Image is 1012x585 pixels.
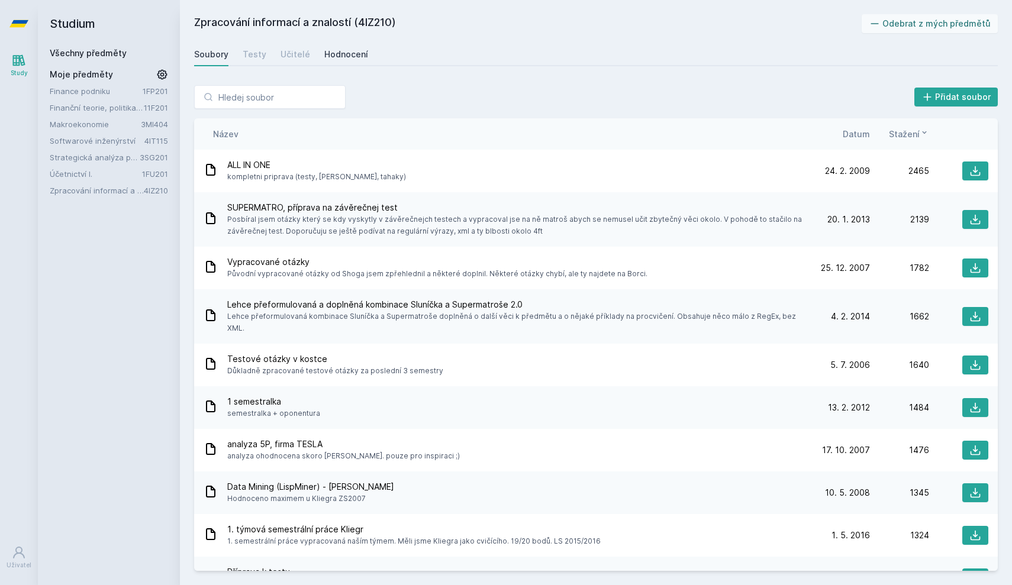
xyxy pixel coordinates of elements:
a: Zpracování informací a znalostí [50,185,144,196]
a: Softwarové inženýrství [50,135,144,147]
span: analyza ohodnocena skoro [PERSON_NAME]. pouze pro inspiraci ;) [227,450,460,462]
span: 24. 2. 2009 [825,165,870,177]
span: Příprava k testu [227,566,390,578]
a: Finanční teorie, politika a instituce [50,102,144,114]
span: Lehce přeformulovaná a doplněná kombinace Sluníčka a Supermatroše 2.0 [227,299,806,311]
button: Název [213,128,239,140]
span: Důkladně zpracované testové otázky za poslední 3 semestry [227,365,443,377]
a: 1FP201 [143,86,168,96]
div: 1662 [870,311,929,322]
a: 1FU201 [142,169,168,179]
div: 2139 [870,214,929,225]
a: Uživatel [2,539,36,576]
a: Study [2,47,36,83]
div: Hodnocení [324,49,368,60]
span: SUPERMATRO, příprava na závěrečnej test [227,202,806,214]
a: Hodnocení [324,43,368,66]
div: Study [11,69,28,77]
span: 4. 2. 2014 [831,311,870,322]
a: 4IZ210 [144,186,168,195]
span: 20. 1. 2013 [827,214,870,225]
span: Moje předměty [50,69,113,80]
button: Datum [843,128,870,140]
span: 25. 12. 2007 [821,262,870,274]
span: 1. semestrální práce vypracovaná naším týmem. Měli jsme Kliegra jako cvičícího. 19/20 bodů. LS 20... [227,535,601,547]
span: ALL IN ONE [227,159,406,171]
div: 2465 [870,165,929,177]
a: Strategická analýza pro informatiky a statistiky [50,151,140,163]
a: Všechny předměty [50,48,127,58]
span: kompletni priprava (testy, [PERSON_NAME], tahaky) [227,171,406,183]
div: 1476 [870,444,929,456]
span: 1. týmová semestrální práce Kliegr [227,523,601,535]
div: 1782 [870,262,929,274]
span: Vypracované otázky [227,256,647,268]
span: analyza 5P, firma TESLA [227,438,460,450]
span: Lehce přeformulovaná kombinace Sluníčka a Supermatroše doplněná o další věci k předmětu a o nějak... [227,311,806,334]
div: Testy [243,49,266,60]
a: Účetnictví I. [50,168,142,180]
span: 13. 2. 2012 [828,402,870,413]
span: 10. 5. 2008 [825,487,870,499]
div: Učitelé [281,49,310,60]
span: 1 semestralka [227,396,320,408]
span: 1. 5. 2016 [831,529,870,541]
a: Testy [243,43,266,66]
span: Stažení [889,128,920,140]
div: 1324 [870,529,929,541]
span: Data Mining (LispMiner) - [PERSON_NAME] [227,481,394,493]
div: Uživatel [7,561,31,570]
a: 3MI404 [141,119,168,129]
a: Makroekonomie [50,118,141,130]
a: Soubory [194,43,228,66]
a: Finance podniku [50,85,143,97]
button: Přidat soubor [914,88,998,106]
span: Posbíral jsem otázky který se kdy vyskytly v závěrečnejch testech a vypracoval jse na ně matroš a... [227,214,806,237]
span: 17. 10. 2007 [822,444,870,456]
div: Soubory [194,49,228,60]
div: 1640 [870,359,929,371]
input: Hledej soubor [194,85,346,109]
div: 1345 [870,487,929,499]
a: Učitelé [281,43,310,66]
div: 1484 [870,402,929,413]
span: Původní vypracované otázky od Shoga jsem zpřehlednil a některé doplnil. Některé otázky chybí, ale... [227,268,647,280]
span: Hodnoceno maximem u Kliegra ZS2007 [227,493,394,505]
a: 3SG201 [140,153,168,162]
a: 11F201 [144,103,168,112]
h2: Zpracování informací a znalostí (4IZ210) [194,14,862,33]
button: Odebrat z mých předmětů [862,14,998,33]
span: 5. 7. 2006 [830,359,870,371]
a: 4IT115 [144,136,168,146]
span: Testové otázky v kostce [227,353,443,365]
span: semestralka + oponentura [227,408,320,419]
button: Stažení [889,128,929,140]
